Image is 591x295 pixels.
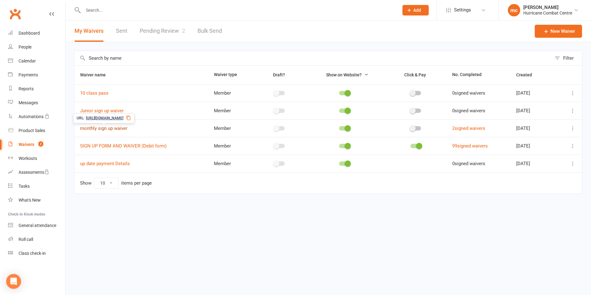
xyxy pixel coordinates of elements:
span: [URL][DOMAIN_NAME] [86,115,123,121]
button: My Waivers [74,20,104,42]
span: 0 signed waivers [452,161,485,166]
div: Roll call [19,237,33,242]
div: Payments [19,72,38,77]
a: Waivers 2 [8,138,65,152]
span: Draft? [273,72,285,77]
td: Member [208,137,255,155]
div: Tasks [19,184,30,189]
div: Waivers [19,142,34,147]
a: Sent [116,20,127,42]
div: Automations [19,114,44,119]
span: 0 signed waivers [452,108,485,113]
div: [PERSON_NAME] [523,5,572,10]
a: Product Sales [8,124,65,138]
a: up date payment Details [80,161,130,166]
td: Member [208,84,255,102]
a: Bulk Send [198,20,222,42]
div: Open Intercom Messenger [6,274,21,289]
div: Calendar [19,58,36,63]
span: Add [413,8,421,13]
a: Class kiosk mode [8,246,65,260]
span: Waiver name [80,72,113,77]
td: [DATE] [511,84,557,102]
a: Junior sign up waiver [80,108,124,113]
td: [DATE] [511,155,557,172]
td: Member [208,155,255,172]
a: People [8,40,65,54]
span: Created [516,72,539,77]
div: items per page [121,181,152,186]
a: monthly sign up waiver [80,126,127,131]
button: Draft? [267,71,292,79]
td: [DATE] [511,137,557,155]
a: 10 class pass [80,90,108,96]
div: Assessments [19,170,49,175]
th: Waiver type [208,66,255,84]
a: Workouts [8,152,65,165]
a: Tasks [8,179,65,193]
input: Search by name [74,51,551,65]
a: Reports [8,82,65,96]
div: Filter [563,54,574,62]
a: Assessments [8,165,65,179]
button: Waiver name [80,71,113,79]
a: Pending Review2 [140,20,185,42]
a: 99signed waivers [452,143,488,149]
a: What's New [8,193,65,207]
a: General attendance kiosk mode [8,219,65,233]
a: Dashboard [8,26,65,40]
div: Workouts [19,156,37,161]
div: Dashboard [19,31,40,36]
button: Add [402,5,429,15]
td: Member [208,119,255,137]
span: 2 [182,28,185,34]
a: Roll call [8,233,65,246]
div: General attendance [19,223,56,228]
div: What's New [19,198,41,203]
div: Reports [19,86,34,91]
a: New Waiver [535,25,582,38]
div: Class check-in [19,251,46,256]
div: Hurricane Combat Centre [523,10,572,16]
td: [DATE] [511,102,557,119]
div: mc [508,4,520,16]
button: Filter [551,51,582,65]
button: Click & Pay [399,71,433,79]
a: Messages [8,96,65,110]
button: Show on Website? [321,71,368,79]
span: Show on Website? [326,72,362,77]
div: Show [80,177,152,189]
a: SIGN UP FORM AND WAIVER (Debit form) [80,143,167,149]
span: Click & Pay [404,72,426,77]
span: URL: [77,115,84,121]
button: Created [516,71,539,79]
div: People [19,45,32,49]
span: 2 [38,141,43,147]
input: Search... [81,6,394,15]
span: Settings [454,3,471,17]
td: [DATE] [511,119,557,137]
div: Messages [19,100,38,105]
span: 0 signed waivers [452,90,485,96]
a: Calendar [8,54,65,68]
a: Clubworx [7,6,23,22]
a: 2signed waivers [452,126,485,131]
td: Member [208,102,255,119]
a: Automations [8,110,65,124]
th: No. Completed [447,66,511,84]
a: Payments [8,68,65,82]
div: Product Sales [19,128,45,133]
